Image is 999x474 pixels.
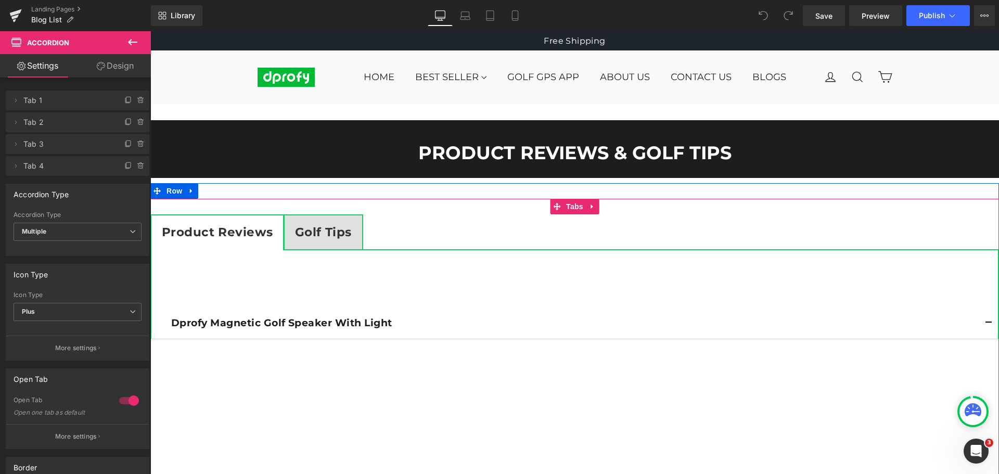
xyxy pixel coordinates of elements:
[31,5,151,14] a: Landing Pages
[14,457,37,472] div: Border
[906,5,970,26] button: Publish
[34,152,48,168] a: Expand / Collapse
[23,112,111,132] span: Tab 2
[171,11,195,20] span: Library
[413,168,436,183] span: Tabs
[439,35,510,57] a: About Us
[22,227,46,235] b: Multiple
[254,35,347,57] a: Best Seller
[145,194,201,208] strong: Golf Tips
[436,168,449,183] a: Expand / Collapse
[106,61,114,70] img: tab_keywords_by_traffic_grey.svg
[31,16,62,24] span: Blog List
[22,308,35,315] b: Plus
[849,5,902,26] a: Preview
[478,5,503,26] a: Tablet
[203,35,254,57] a: Home
[592,35,646,57] a: Blogs
[14,409,107,416] div: Open one tab as default
[118,62,171,69] div: 关键词（按流量）
[510,35,592,57] a: Contact Us
[14,184,69,199] div: Accordion Type
[23,91,111,110] span: Tab 1
[107,36,164,56] img: dprofy
[985,439,993,447] span: 3
[14,152,34,168] span: Row
[55,432,97,441] p: More settings
[753,5,774,26] button: Undo
[919,11,945,20] span: Publish
[964,439,989,464] iframe: Intercom live chat
[6,336,149,360] button: More settings
[11,194,122,208] strong: Product Reviews
[42,61,50,70] img: tab_domain_overview_orange.svg
[862,10,890,21] span: Preview
[27,39,69,47] span: Accordion
[6,424,149,449] button: More settings
[778,5,799,26] button: Redo
[14,291,142,299] div: Icon Type
[17,27,25,36] img: website_grey.svg
[268,110,581,133] strong: PRODUCT REVIEWS & GOLF TIPS
[14,369,48,383] div: Open Tab
[23,156,111,176] span: Tab 4
[151,5,202,26] a: New Library
[453,5,478,26] a: Laptop
[503,5,528,26] a: Mobile
[203,35,646,57] ul: Primary
[815,10,832,21] span: Save
[55,343,97,353] p: More settings
[17,17,25,25] img: logo_orange.svg
[27,27,106,36] div: 域名: [DOMAIN_NAME]
[14,396,109,407] div: Open Tab
[14,264,48,279] div: Icon Type
[23,134,111,154] span: Tab 3
[54,62,80,69] div: 域名概述
[428,5,453,26] a: Desktop
[974,5,995,26] button: More
[347,35,439,57] a: Golf GPS APP
[78,54,153,78] a: Design
[21,286,242,298] strong: Dprofy Magnetic Golf Speaker With Light
[29,17,51,25] div: v 4.0.25
[14,211,142,219] div: Accordion Type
